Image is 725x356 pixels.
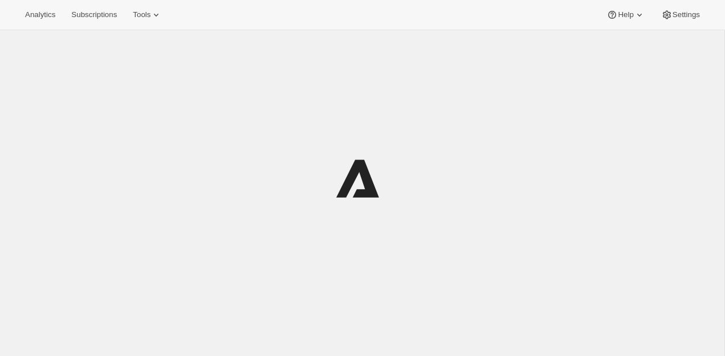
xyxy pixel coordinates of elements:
button: Subscriptions [64,7,124,23]
span: Subscriptions [71,10,117,19]
button: Tools [126,7,169,23]
button: Help [600,7,651,23]
span: Help [618,10,633,19]
span: Analytics [25,10,55,19]
span: Settings [673,10,700,19]
button: Analytics [18,7,62,23]
span: Tools [133,10,150,19]
button: Settings [654,7,707,23]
